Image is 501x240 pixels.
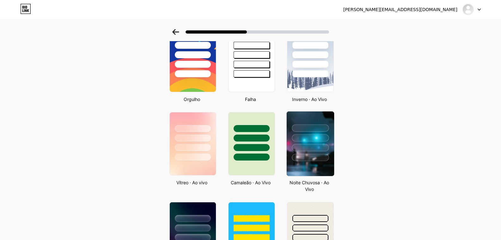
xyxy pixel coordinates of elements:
[462,3,474,16] img: murariadv
[292,97,327,102] font: Inverno · Ao Vivo
[286,111,334,176] img: rainy_night.jpg
[290,180,329,192] font: Noite Chuvosa · Ao Vivo
[184,97,200,102] font: Orgulho
[245,97,256,102] font: Falha
[231,180,271,185] font: Camaleão · Ao Vivo
[176,180,207,185] font: Vítreo · Ao vivo
[343,7,457,12] font: [PERSON_NAME][EMAIL_ADDRESS][DOMAIN_NAME]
